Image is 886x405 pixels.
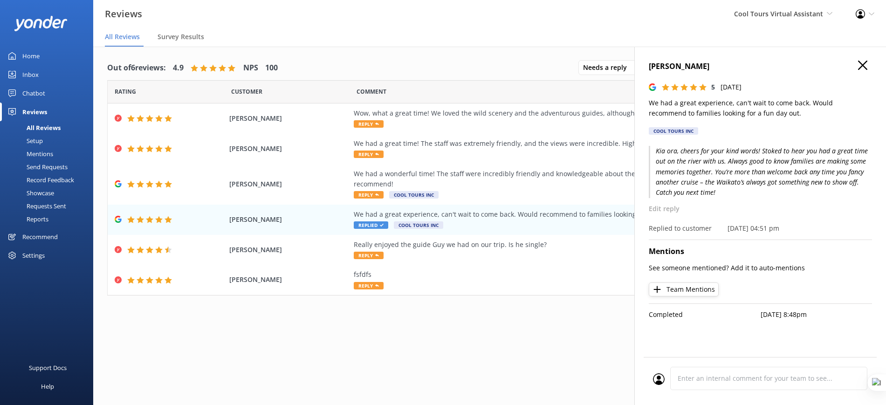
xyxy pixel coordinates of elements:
[734,9,823,18] span: Cool Tours Virtual Assistant
[229,113,349,124] span: [PERSON_NAME]
[653,373,665,385] img: user_profile.svg
[357,87,386,96] span: Question
[6,160,93,173] a: Send Requests
[649,282,719,296] button: Team Mentions
[14,16,68,31] img: yonder-white-logo.png
[649,223,712,233] p: Replied to customer
[583,62,632,73] span: Needs a reply
[6,147,53,160] div: Mentions
[354,108,778,118] div: Wow, what a great time! We loved the wild scenery and the adventurous guides, although I did lose...
[354,221,388,229] span: Replied
[761,309,872,320] p: [DATE] 8:48pm
[354,252,384,259] span: Reply
[22,47,40,65] div: Home
[6,134,43,147] div: Setup
[105,32,140,41] span: All Reviews
[29,358,67,377] div: Support Docs
[6,186,93,199] a: Showcase
[6,160,68,173] div: Send Requests
[649,98,872,119] p: We had a great experience, can't wait to come back. Would recommend to families looking for a fun...
[6,213,48,226] div: Reports
[354,209,778,220] div: We had a great experience, can't wait to come back. Would recommend to families looking for a fun...
[6,213,93,226] a: Reports
[229,144,349,154] span: [PERSON_NAME]
[229,275,349,285] span: [PERSON_NAME]
[6,134,93,147] a: Setup
[649,204,872,214] p: Edit reply
[354,269,778,280] div: fsfdfs
[649,61,872,73] h4: [PERSON_NAME]
[158,32,204,41] span: Survey Results
[105,7,142,21] h3: Reviews
[649,127,698,135] div: Cool Tours Inc
[22,103,47,121] div: Reviews
[231,87,262,96] span: Date
[6,186,54,199] div: Showcase
[649,263,872,273] p: See someone mentioned? Add it to auto-mentions
[649,309,761,320] p: Completed
[22,246,45,265] div: Settings
[243,62,258,74] h4: NPS
[115,87,136,96] span: Date
[354,282,384,289] span: Reply
[649,146,872,198] p: Kia ora, cheers for your kind words! Stoked to hear you had a great time out on the river with us...
[354,191,384,199] span: Reply
[22,65,39,84] div: Inbox
[6,199,93,213] a: Requests Sent
[41,377,54,396] div: Help
[6,173,74,186] div: Record Feedback
[394,221,443,229] span: Cool Tours Inc
[6,121,93,134] a: All Reviews
[389,191,439,199] span: Cool Tours Inc
[22,84,45,103] div: Chatbot
[354,151,384,158] span: Reply
[229,245,349,255] span: [PERSON_NAME]
[354,240,778,250] div: Really enjoyed the guide Guy we had on our trip. Is he single?
[6,121,61,134] div: All Reviews
[6,199,66,213] div: Requests Sent
[354,138,778,149] div: We had a great time! The staff was extremely friendly, and the views were incredible. Highly reco...
[858,61,867,71] button: Close
[728,223,779,233] p: [DATE] 04:51 pm
[354,120,384,128] span: Reply
[173,62,184,74] h4: 4.9
[354,169,778,190] div: We had a wonderful time! The staff were incredibly friendly and knowledgeable about the area, and...
[22,227,58,246] div: Recommend
[6,173,93,186] a: Record Feedback
[6,147,93,160] a: Mentions
[107,62,166,74] h4: Out of 6 reviews:
[711,82,715,91] span: 5
[649,246,872,258] h4: Mentions
[229,179,349,189] span: [PERSON_NAME]
[265,62,278,74] h4: 100
[229,214,349,225] span: [PERSON_NAME]
[721,82,742,92] p: [DATE]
